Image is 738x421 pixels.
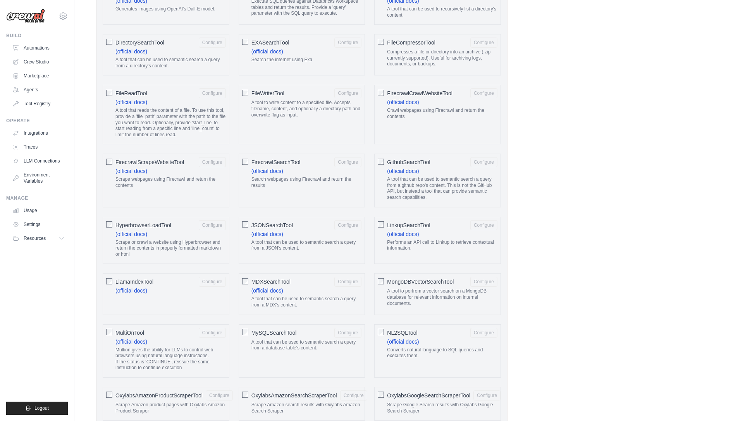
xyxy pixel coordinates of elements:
p: A tool that reads the content of a file. To use this tool, provide a 'file_path' parameter with t... [115,108,226,138]
span: OxylabsAmazonProductScraperTool [115,392,203,399]
a: (official docs) [115,288,147,294]
img: Logo [6,9,45,24]
button: FirecrawlCrawlWebsiteTool (official docs) Crawl webpages using Firecrawl and return the contents [470,88,497,98]
span: MongoDBVectorSearchTool [387,278,454,286]
span: EXASearchTool [251,39,289,46]
button: OxylabsGoogleSearchScraperTool Scrape Google Search results with Oxylabs Google Search Scraper [473,390,501,400]
button: MongoDBVectorSearchTool A tool to perfrom a vector search on a MongoDB database for relevant info... [470,277,497,287]
p: A tool to write content to a specified file. Accepts filename, content, and optionally a director... [251,100,362,118]
span: MultiOnTool [115,329,144,337]
a: (official docs) [251,288,283,294]
button: HyperbrowserLoadTool (official docs) Scrape or crawl a website using Hyperbrowser and return the ... [199,220,226,230]
p: A tool that can be used to recursively list a directory's content. [387,6,497,18]
a: (official docs) [387,99,419,105]
button: MDXSearchTool (official docs) A tool that can be used to semantic search a query from a MDX's con... [334,277,361,287]
a: Agents [9,84,68,96]
a: (official docs) [115,99,147,105]
button: MultiOnTool (official docs) Multion gives the ability for LLMs to control web browsers using natu... [199,328,226,338]
button: OxylabsAmazonProductScraperTool Scrape Amazon product pages with Oxylabs Amazon Product Scraper [206,390,233,400]
a: Marketplace [9,70,68,82]
span: HyperbrowserLoadTool [115,221,171,229]
span: MySQLSearchTool [251,329,297,337]
div: Operate [6,118,68,124]
p: Scrape or crawl a website using Hyperbrowser and return the contents in properly formatted markdo... [115,240,226,258]
p: Scrape Amazon product pages with Oxylabs Amazon Product Scraper [115,402,233,414]
a: Integrations [9,127,68,139]
a: (official docs) [115,339,147,345]
p: Search the internet using Exa [251,57,362,63]
a: Automations [9,42,68,54]
a: (official docs) [387,339,419,345]
span: LlamaIndexTool [115,278,153,286]
span: OxylabsGoogleSearchScraperTool [387,392,470,399]
a: (official docs) [251,168,283,174]
p: Crawl webpages using Firecrawl and return the contents [387,108,497,120]
span: GithubSearchTool [387,158,430,166]
a: (official docs) [115,231,147,237]
button: NL2SQLTool (official docs) Converts natural language to SQL queries and executes them. [470,328,497,338]
p: Scrape Amazon search results with Oxylabs Amazon Search Scraper [251,402,367,414]
button: OxylabsAmazonSearchScraperTool Scrape Amazon search results with Oxylabs Amazon Search Scraper [340,390,367,400]
p: A tool to perfrom a vector search on a MongoDB database for relevant information on internal docu... [387,288,497,306]
p: A tool that can be used to semantic search a query from a MDX's content. [251,296,362,308]
span: Logout [34,405,49,411]
a: (official docs) [251,48,283,55]
button: FirecrawlScrapeWebsiteTool (official docs) Scrape webpages using Firecrawl and return the contents [199,157,226,167]
a: Crew Studio [9,56,68,68]
p: Scrape webpages using Firecrawl and return the contents [115,176,226,188]
a: Usage [9,204,68,217]
p: Compresses a file or directory into an archive (.zip currently supported). Useful for archiving l... [387,49,497,67]
span: JSONSearchTool [251,221,293,229]
p: A tool that can be used to semantic search a query from a database table's content. [251,339,362,351]
span: FirecrawlCrawlWebsiteTool [387,89,452,97]
span: FirecrawlScrapeWebsiteTool [115,158,184,166]
span: FileCompressorTool [387,39,435,46]
a: Settings [9,218,68,231]
p: Converts natural language to SQL queries and executes them. [387,347,497,359]
span: MDXSearchTool [251,278,291,286]
span: OxylabsAmazonSearchScraperTool [251,392,337,399]
a: (official docs) [251,231,283,237]
button: FileCompressorTool Compresses a file or directory into an archive (.zip currently supported). Use... [470,38,497,48]
a: (official docs) [115,168,147,174]
span: FirecrawlSearchTool [251,158,301,166]
p: Performs an API call to Linkup to retrieve contextual information. [387,240,497,252]
div: Build [6,33,68,39]
a: (official docs) [387,168,419,174]
p: Scrape Google Search results with Oxylabs Google Search Scraper [387,402,501,414]
span: DirectorySearchTool [115,39,164,46]
p: Generates images using OpenAI's Dall-E model. [115,6,226,12]
p: A tool that can be used to semantic search a query from a github repo's content. This is not the ... [387,176,497,200]
a: Environment Variables [9,169,68,187]
span: NL2SQLTool [387,329,417,337]
p: Search webpages using Firecrawl and return the results [251,176,362,188]
button: EXASearchTool (official docs) Search the internet using Exa [334,38,361,48]
button: DirectorySearchTool (official docs) A tool that can be used to semantic search a query from a dir... [199,38,226,48]
button: JSONSearchTool (official docs) A tool that can be used to semantic search a query from a JSON's c... [334,220,361,230]
a: Traces [9,141,68,153]
p: Multion gives the ability for LLMs to control web browsers using natural language instructions. I... [115,347,226,371]
a: (official docs) [115,48,147,55]
button: MySQLSearchTool A tool that can be used to semantic search a query from a database table's content. [334,328,361,338]
a: LLM Connections [9,155,68,167]
span: LinkupSearchTool [387,221,430,229]
button: Resources [9,232,68,245]
span: FileReadTool [115,89,147,97]
button: Logout [6,402,68,415]
a: (official docs) [387,231,419,237]
span: FileWriterTool [251,89,284,97]
p: A tool that can be used to semantic search a query from a JSON's content. [251,240,362,252]
button: FileWriterTool A tool to write content to a specified file. Accepts filename, content, and option... [334,88,361,98]
button: FileReadTool (official docs) A tool that reads the content of a file. To use this tool, provide a... [199,88,226,98]
div: Manage [6,195,68,201]
button: LlamaIndexTool (official docs) [199,277,226,287]
span: Resources [24,235,46,241]
a: Tool Registry [9,98,68,110]
button: FirecrawlSearchTool (official docs) Search webpages using Firecrawl and return the results [334,157,361,167]
button: LinkupSearchTool (official docs) Performs an API call to Linkup to retrieve contextual information. [470,220,497,230]
p: A tool that can be used to semantic search a query from a directory's content. [115,57,226,69]
button: GithubSearchTool (official docs) A tool that can be used to semantic search a query from a github... [470,157,497,167]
